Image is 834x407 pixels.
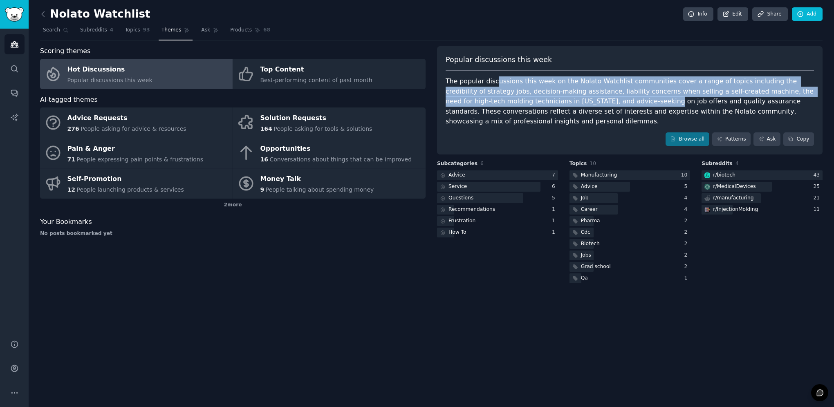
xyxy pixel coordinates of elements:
[67,77,152,83] span: Popular discussions this week
[67,63,152,76] div: Hot Discussions
[666,132,709,146] a: Browse all
[233,59,426,89] a: Top ContentBest-performing content of past month
[581,217,600,225] div: Pharma
[569,273,691,284] a: Qa1
[40,230,426,237] div: No posts bookmarked yet
[753,132,780,146] a: Ask
[684,195,691,202] div: 4
[201,27,210,34] span: Ask
[40,95,98,105] span: AI-tagged themes
[569,205,691,215] a: Career4
[581,195,589,202] div: Job
[437,170,558,181] a: Advice7
[569,239,691,249] a: Biotech2
[792,7,823,21] a: Add
[159,24,193,40] a: Themes
[40,46,90,56] span: Scoring themes
[67,112,186,125] div: Advice Requests
[681,172,691,179] div: 10
[40,217,92,227] span: Your Bookmarks
[67,156,75,163] span: 71
[5,7,24,22] img: GummySearch logo
[81,125,186,132] span: People asking for advice & resources
[813,195,823,202] div: 21
[581,183,598,190] div: Advice
[569,250,691,261] a: Jobs2
[704,207,710,212] img: InjectionMolding
[702,170,823,181] a: biotechr/biotech43
[581,263,611,271] div: Grad school
[437,182,558,192] a: Service6
[40,168,233,199] a: Self-Promotion12People launching products & services
[684,240,691,248] div: 2
[446,55,552,65] span: Popular discussions this week
[40,59,233,89] a: Hot DiscussionsPopular discussions this week
[480,161,484,166] span: 6
[40,138,233,168] a: Pain & Anger71People expressing pain points & frustrations
[448,172,465,179] div: Advice
[448,229,466,236] div: How To
[448,195,473,202] div: Questions
[813,183,823,190] div: 25
[437,193,558,203] a: Questions5
[581,240,600,248] div: Biotech
[125,27,140,34] span: Topics
[40,199,426,212] div: 2 more
[260,77,372,83] span: Best-performing content of past month
[448,206,495,213] div: Recommendations
[813,206,823,213] div: 11
[437,216,558,226] a: Frustration1
[269,156,412,163] span: Conversations about things that can be improved
[76,186,184,193] span: People launching products & services
[233,107,426,138] a: Solution Requests164People asking for tools & solutions
[552,217,558,225] div: 1
[684,275,691,282] div: 1
[260,173,374,186] div: Money Talk
[713,195,753,202] div: r/ manufacturing
[581,206,598,213] div: Career
[260,186,265,193] span: 9
[67,142,204,155] div: Pain & Anger
[40,8,150,21] h2: Nolato Watchlist
[702,160,733,168] span: Subreddits
[713,183,756,190] div: r/ MedicalDevices
[783,132,814,146] button: Copy
[266,186,374,193] span: People talking about spending money
[684,252,691,259] div: 2
[702,205,823,215] a: InjectionMoldingr/InjectionMolding11
[263,27,270,34] span: 68
[684,206,691,213] div: 4
[198,24,222,40] a: Ask
[76,156,203,163] span: People expressing pain points & frustrations
[713,206,758,213] div: r/ InjectionMolding
[110,27,114,34] span: 4
[569,160,587,168] span: Topics
[230,27,252,34] span: Products
[227,24,273,40] a: Products68
[552,229,558,236] div: 1
[552,183,558,190] div: 6
[233,168,426,199] a: Money Talk9People talking about spending money
[752,7,787,21] a: Share
[704,172,710,178] img: biotech
[712,132,751,146] a: Patterns
[684,263,691,271] div: 2
[569,193,691,203] a: Job4
[161,27,182,34] span: Themes
[581,172,617,179] div: Manufacturing
[143,27,150,34] span: 93
[704,184,710,190] img: MedicalDevices
[260,142,412,155] div: Opportunities
[569,170,691,181] a: Manufacturing10
[260,63,372,76] div: Top Content
[683,7,713,21] a: Info
[260,125,272,132] span: 164
[684,217,691,225] div: 2
[581,229,590,236] div: Cdc
[684,229,691,236] div: 2
[702,182,823,192] a: MedicalDevicesr/MedicalDevices25
[569,216,691,226] a: Pharma2
[552,206,558,213] div: 1
[684,183,691,190] div: 5
[122,24,152,40] a: Topics93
